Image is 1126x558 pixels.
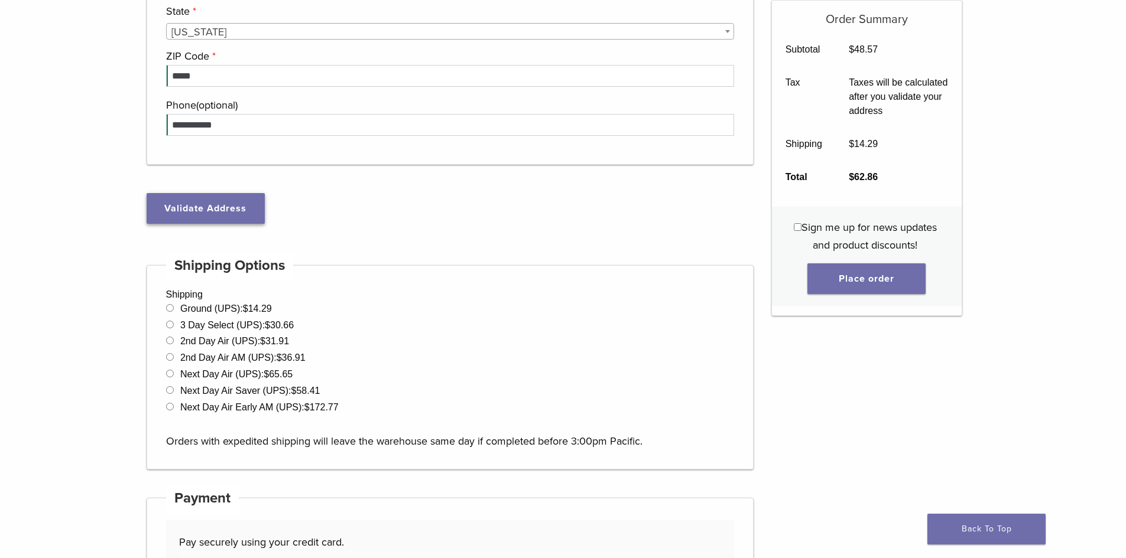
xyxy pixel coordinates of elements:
label: State [166,2,732,20]
span: (optional) [196,99,238,112]
bdi: 36.91 [277,353,306,363]
a: Back To Top [927,514,1046,544]
span: New York [167,24,734,40]
span: State [166,23,735,40]
span: $ [264,369,269,379]
span: $ [243,304,248,314]
span: $ [291,386,297,396]
label: Ground (UPS): [180,304,272,314]
bdi: 48.57 [849,44,878,54]
span: $ [849,44,854,54]
bdi: 172.77 [304,402,339,412]
bdi: 14.29 [849,139,878,149]
p: Orders with expedited shipping will leave the warehouse same day if completed before 3:00pm Pacific. [166,415,735,450]
span: $ [260,336,265,346]
th: Subtotal [772,33,836,66]
button: Validate Address [147,193,265,224]
h4: Payment [166,484,239,513]
span: $ [849,139,854,149]
label: Next Day Air Saver (UPS): [180,386,320,396]
th: Shipping [772,128,836,161]
label: Phone [166,96,732,114]
bdi: 65.65 [264,369,293,379]
input: Sign me up for news updates and product discounts! [794,223,801,231]
button: Place order [807,263,926,294]
span: $ [849,172,854,182]
label: 2nd Day Air AM (UPS): [180,353,306,363]
span: Sign me up for news updates and product discounts! [801,221,937,252]
th: Tax [772,66,836,128]
span: $ [265,320,270,330]
label: 2nd Day Air (UPS): [180,336,289,346]
label: 3 Day Select (UPS): [180,320,294,330]
span: $ [304,402,310,412]
label: Next Day Air Early AM (UPS): [180,402,339,412]
h4: Shipping Options [166,252,294,280]
div: Shipping [147,265,754,469]
bdi: 31.91 [260,336,289,346]
td: Taxes will be calculated after you validate your address [836,66,962,128]
bdi: 14.29 [243,304,272,314]
th: Total [772,161,836,194]
bdi: 62.86 [849,172,878,182]
p: Pay securely using your credit card. [179,533,721,551]
label: Next Day Air (UPS): [180,369,293,379]
h5: Order Summary [772,1,962,27]
bdi: 30.66 [265,320,294,330]
bdi: 58.41 [291,386,320,396]
label: ZIP Code [166,47,732,65]
span: $ [277,353,282,363]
